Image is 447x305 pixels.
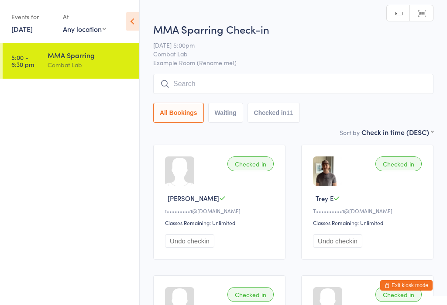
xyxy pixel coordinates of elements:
button: Undo checkin [165,234,214,248]
div: Classes Remaining: Unlimited [313,219,424,226]
time: 5:00 - 6:30 pm [11,54,34,68]
button: All Bookings [153,103,204,123]
button: Undo checkin [313,234,362,248]
a: 5:00 -6:30 pmMMA SparringCombat Lab [3,43,139,79]
span: Trey E [316,194,334,203]
button: Exit kiosk mode [380,280,433,291]
h2: MMA Sparring Check-in [153,22,433,36]
div: Events for [11,10,54,24]
div: At [63,10,106,24]
div: MMA Sparring [48,50,132,60]
div: Classes Remaining: Unlimited [165,219,276,226]
div: Combat Lab [48,60,132,70]
div: Checked in [227,287,274,302]
img: image1744701292.png [313,156,342,186]
div: Any location [63,24,106,34]
button: Waiting [208,103,243,123]
div: Checked in [375,287,422,302]
div: T••••••••••1@[DOMAIN_NAME] [313,207,424,215]
div: 11 [286,109,293,116]
input: Search [153,74,433,94]
span: [DATE] 5:00pm [153,41,420,49]
div: Check in time (DESC) [361,127,433,137]
span: Example Room (Rename me!) [153,58,433,67]
a: [DATE] [11,24,33,34]
div: Checked in [227,156,274,171]
div: Checked in [375,156,422,171]
span: [PERSON_NAME] [168,194,219,203]
label: Sort by [340,128,360,137]
span: Combat Lab [153,49,420,58]
div: t•••••••••1@[DOMAIN_NAME] [165,207,276,215]
button: Checked in11 [248,103,300,123]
